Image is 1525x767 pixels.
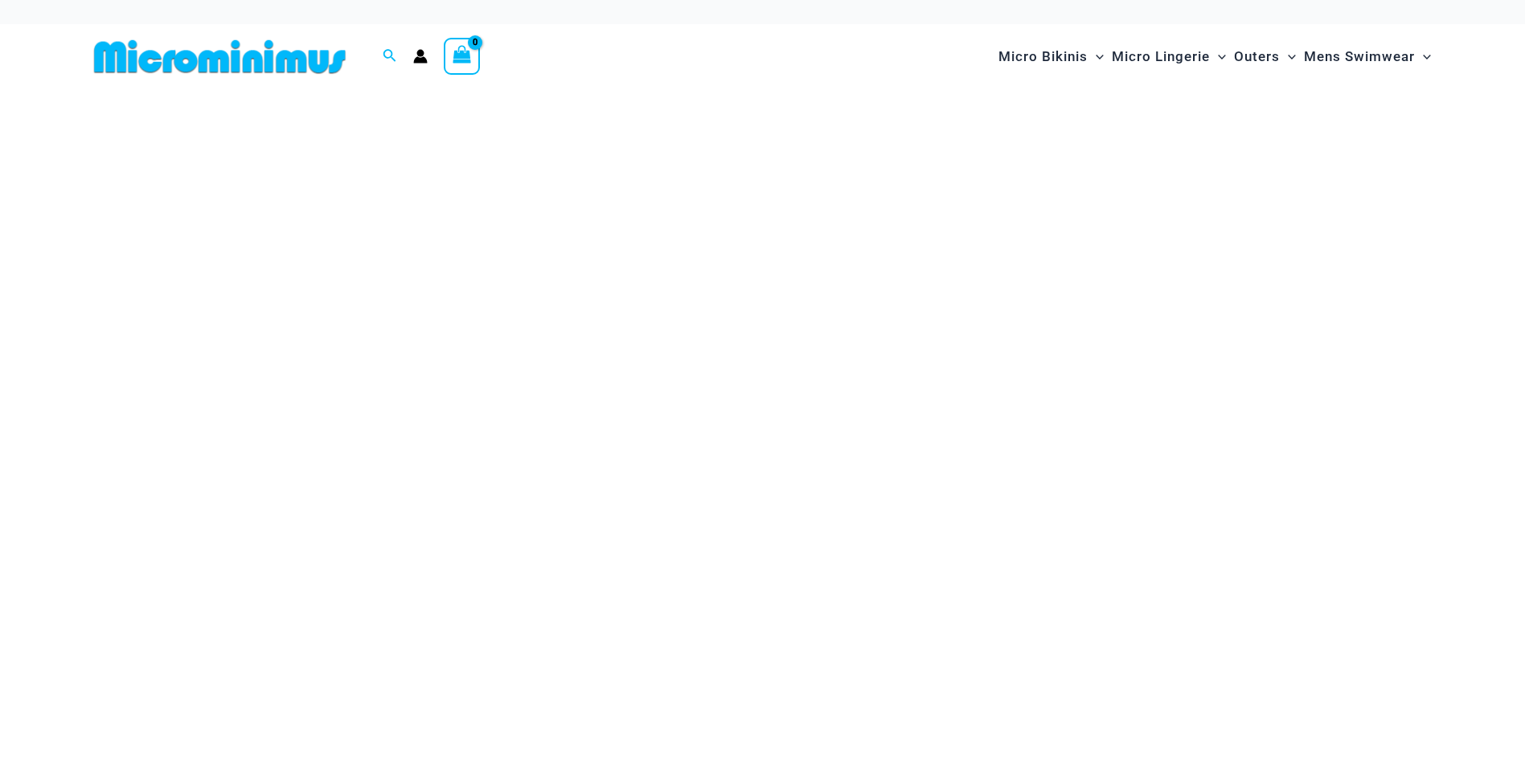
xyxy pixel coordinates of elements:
[88,39,352,75] img: MM SHOP LOGO FLAT
[383,47,397,67] a: Search icon link
[1234,36,1280,77] span: Outers
[998,36,1088,77] span: Micro Bikinis
[1108,32,1230,81] a: Micro LingerieMenu ToggleMenu Toggle
[1112,36,1210,77] span: Micro Lingerie
[444,38,481,75] a: View Shopping Cart, empty
[413,49,428,64] a: Account icon link
[992,30,1438,84] nav: Site Navigation
[1280,36,1296,77] span: Menu Toggle
[1210,36,1226,77] span: Menu Toggle
[1230,32,1300,81] a: OutersMenu ToggleMenu Toggle
[1304,36,1415,77] span: Mens Swimwear
[1415,36,1431,77] span: Menu Toggle
[1088,36,1104,77] span: Menu Toggle
[994,32,1108,81] a: Micro BikinisMenu ToggleMenu Toggle
[1300,32,1435,81] a: Mens SwimwearMenu ToggleMenu Toggle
